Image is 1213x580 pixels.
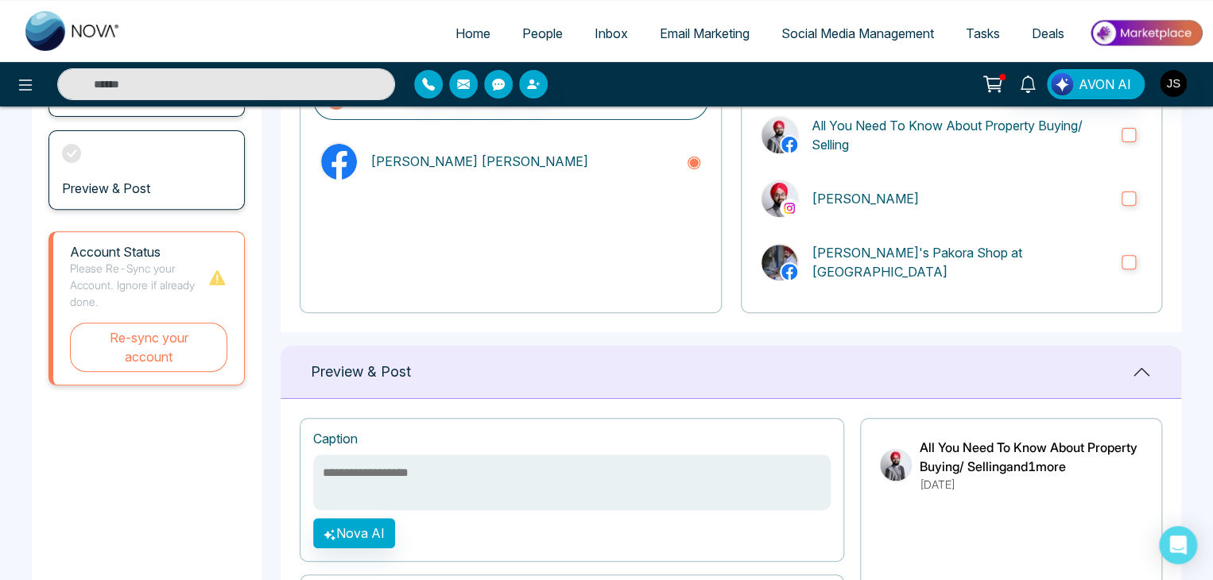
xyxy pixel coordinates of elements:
[1160,70,1187,97] img: User Avatar
[765,18,950,48] a: Social Media Management
[1088,15,1203,51] img: Market-place.gif
[1122,255,1136,269] input: Sardarji's Pakora Shop at Rajpur[PERSON_NAME]'s Pakora Shop at [GEOGRAPHIC_DATA]
[644,18,765,48] a: Email Marketing
[950,18,1016,48] a: Tasks
[455,25,490,41] span: Home
[1122,191,1136,206] input: instagramJapjeet Sethi[PERSON_NAME]
[660,25,750,41] span: Email Marketing
[781,200,797,216] img: instagram
[1016,18,1080,48] a: Deals
[313,431,358,447] h1: Caption
[1047,69,1145,99] button: AVON AI
[1079,75,1131,94] span: AVON AI
[781,25,934,41] span: Social Media Management
[506,18,579,48] a: People
[25,11,121,51] img: Nova CRM Logo
[595,25,628,41] span: Inbox
[579,18,644,48] a: Inbox
[70,245,207,260] h1: Account Status
[812,116,1109,154] p: All You Need To Know About Property Buying/ Selling
[70,260,207,310] p: Please Re-Sync your Account. Ignore if already done.
[311,363,411,381] h1: Preview & Post
[440,18,506,48] a: Home
[762,118,797,153] img: All You Need To Know About Property Buying/ Selling
[370,152,672,171] p: [PERSON_NAME] [PERSON_NAME]
[313,518,395,548] button: Nova AI
[522,25,563,41] span: People
[880,449,912,481] img: All You Need To Know About Property Buying/ Selling
[1122,128,1136,142] input: All You Need To Know About Property Buying/ SellingAll You Need To Know About Property Buying/ Se...
[1159,526,1197,564] div: Open Intercom Messenger
[920,476,1142,493] p: [DATE]
[762,245,797,280] img: Sardarji's Pakora Shop at Rajpur
[812,189,1109,208] p: [PERSON_NAME]
[966,25,1000,41] span: Tasks
[62,181,150,196] h3: Preview & Post
[920,438,1142,476] p: All You Need To Know About Property Buying/ Selling and 1 more
[762,181,797,217] img: Japjeet Sethi
[1032,25,1064,41] span: Deals
[1051,73,1073,95] img: Lead Flow
[70,323,227,372] button: Re-sync your account
[812,243,1109,281] p: [PERSON_NAME]'s Pakora Shop at [GEOGRAPHIC_DATA]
